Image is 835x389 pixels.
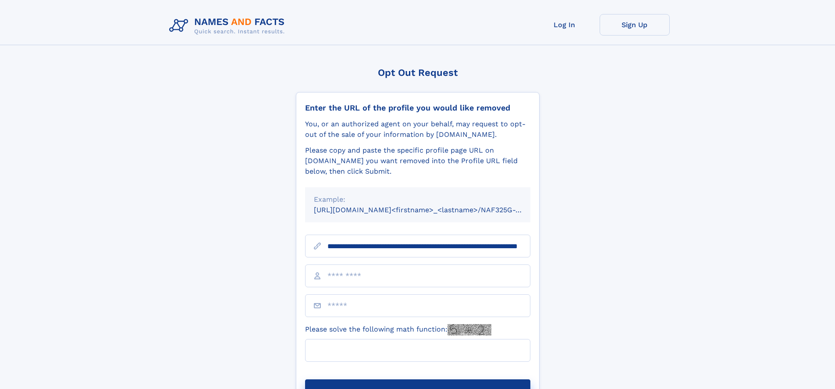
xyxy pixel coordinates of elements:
[600,14,670,36] a: Sign Up
[314,206,547,214] small: [URL][DOMAIN_NAME]<firstname>_<lastname>/NAF325G-xxxxxxxx
[305,145,530,177] div: Please copy and paste the specific profile page URL on [DOMAIN_NAME] you want removed into the Pr...
[166,14,292,38] img: Logo Names and Facts
[296,67,540,78] div: Opt Out Request
[305,324,491,335] label: Please solve the following math function:
[305,119,530,140] div: You, or an authorized agent on your behalf, may request to opt-out of the sale of your informatio...
[529,14,600,36] a: Log In
[314,194,522,205] div: Example:
[305,103,530,113] div: Enter the URL of the profile you would like removed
